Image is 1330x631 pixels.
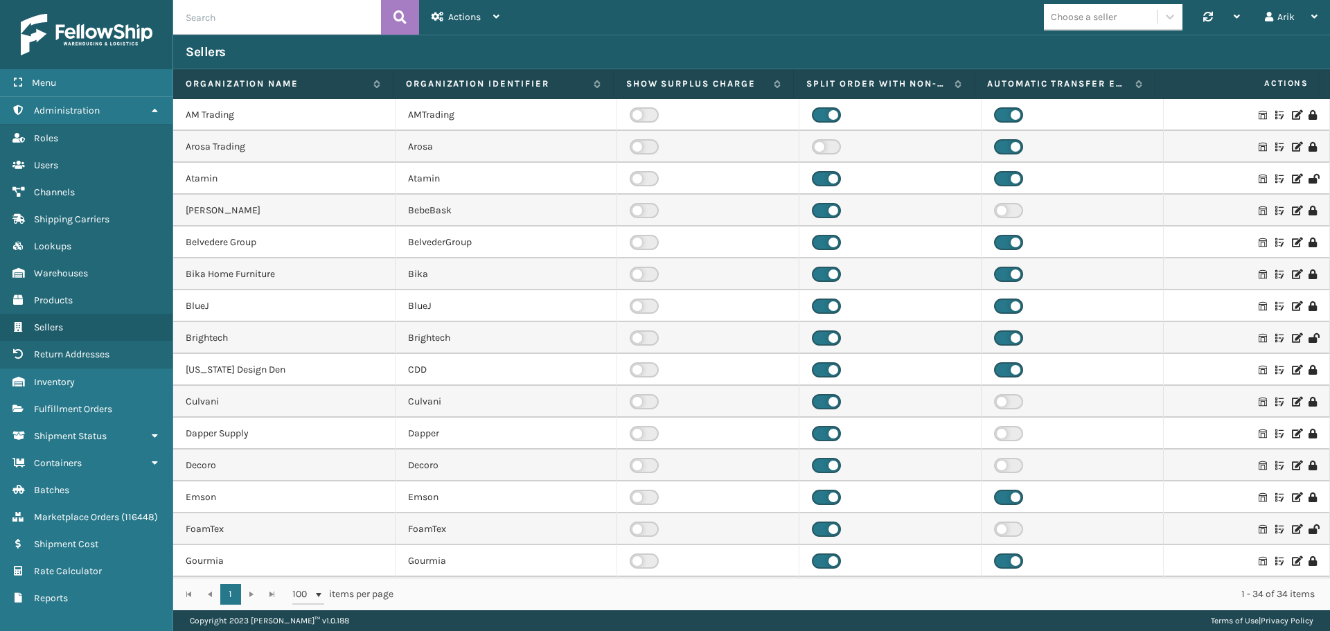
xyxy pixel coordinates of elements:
i: Deactivate [1309,206,1317,215]
span: ( 116448 ) [121,511,158,523]
i: 3PL Seller credentials [1275,365,1284,375]
i: 3PL Seller credentials [1275,397,1284,407]
td: Arosa [396,131,618,163]
i: Edit [1292,333,1300,343]
span: Actions [1160,72,1317,95]
i: 3PL Seller credentials [1275,238,1284,247]
td: Brightech [396,322,618,354]
i: Edit [1292,429,1300,438]
i: 3PL Seller credentials [1275,524,1284,534]
td: Atamin [396,163,618,195]
td: Decoro [396,450,618,481]
td: BebeBask [396,195,618,226]
i: Edit seller warehouses [1259,556,1267,566]
i: 3PL Seller credentials [1275,429,1284,438]
i: Deactivate [1309,142,1317,152]
td: Emson [173,481,396,513]
td: BelvederGroup [396,226,618,258]
label: Split Order With Non-Active Skus [806,78,948,90]
i: 3PL Seller credentials [1275,492,1284,502]
i: 3PL Seller credentials [1275,206,1284,215]
i: Edit [1292,461,1300,470]
i: Reactivate [1309,174,1317,184]
i: 3PL Seller credentials [1275,461,1284,470]
span: Shipment Cost [34,538,98,550]
span: Warehouses [34,267,88,279]
td: FoamTex [396,513,618,545]
i: Deactivate [1309,429,1317,438]
i: Deactivate [1309,269,1317,279]
i: 3PL Seller credentials [1275,142,1284,152]
td: Arosa Trading [173,131,396,163]
i: Edit [1292,174,1300,184]
i: Reactivate [1309,524,1317,534]
i: Deactivate [1309,397,1317,407]
td: Intruder organization [396,577,618,609]
span: Rate Calculator [34,565,102,577]
i: Edit [1292,142,1300,152]
i: Edit seller warehouses [1259,206,1267,215]
p: Copyright 2023 [PERSON_NAME]™ v 1.0.188 [190,610,349,631]
span: Products [34,294,73,306]
span: Fulfillment Orders [34,403,112,415]
i: Edit seller warehouses [1259,174,1267,184]
i: Edit [1292,110,1300,120]
td: Decoro [173,450,396,481]
td: Emson [396,481,618,513]
label: Show Surplus Charge [626,78,768,90]
i: Edit seller warehouses [1259,365,1267,375]
span: Actions [448,11,481,23]
td: Culvani [396,386,618,418]
td: Bika Home Furniture [173,258,396,290]
span: Return Addresses [34,348,109,360]
td: Culvani [173,386,396,418]
span: Shipping Carriers [34,213,109,225]
span: Batches [34,484,69,496]
span: items per page [292,584,393,605]
span: 100 [292,587,313,601]
td: [PERSON_NAME] [173,195,396,226]
i: Deactivate [1309,556,1317,566]
span: Roles [34,132,58,144]
div: Choose a seller [1051,10,1117,24]
span: Reports [34,592,68,604]
i: Edit [1292,397,1300,407]
i: Edit seller warehouses [1259,333,1267,343]
i: Edit seller warehouses [1259,397,1267,407]
i: Deactivate [1309,110,1317,120]
i: 3PL Seller credentials [1275,269,1284,279]
img: logo [21,14,152,55]
i: Edit seller warehouses [1259,238,1267,247]
div: 1 - 34 of 34 items [413,587,1315,601]
td: BlueJ [173,290,396,322]
span: Containers [34,457,82,469]
i: Edit [1292,556,1300,566]
i: 3PL Seller credentials [1275,556,1284,566]
td: [US_STATE] Design Den [173,354,396,386]
td: Belvedere Group [173,226,396,258]
i: Edit [1292,365,1300,375]
i: Edit [1292,524,1300,534]
td: Dapper Supply [173,418,396,450]
i: Edit [1292,492,1300,502]
i: 3PL Seller credentials [1275,110,1284,120]
span: Administration [34,105,100,116]
i: Deactivate [1309,301,1317,311]
td: AM Trading [173,99,396,131]
td: Intruder organization [173,577,396,609]
label: Automatic Transfer Enabled [987,78,1128,90]
td: Gourmia [173,545,396,577]
i: Deactivate [1309,461,1317,470]
i: 3PL Seller credentials [1275,174,1284,184]
i: Edit [1292,206,1300,215]
label: Organization Identifier [406,78,587,90]
label: Organization Name [186,78,366,90]
td: BlueJ [396,290,618,322]
i: Edit [1292,269,1300,279]
i: Deactivate [1309,492,1317,502]
h3: Sellers [186,44,226,60]
i: Edit seller warehouses [1259,142,1267,152]
span: Marketplace Orders [34,511,119,523]
td: FoamTex [173,513,396,545]
span: Sellers [34,321,63,333]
